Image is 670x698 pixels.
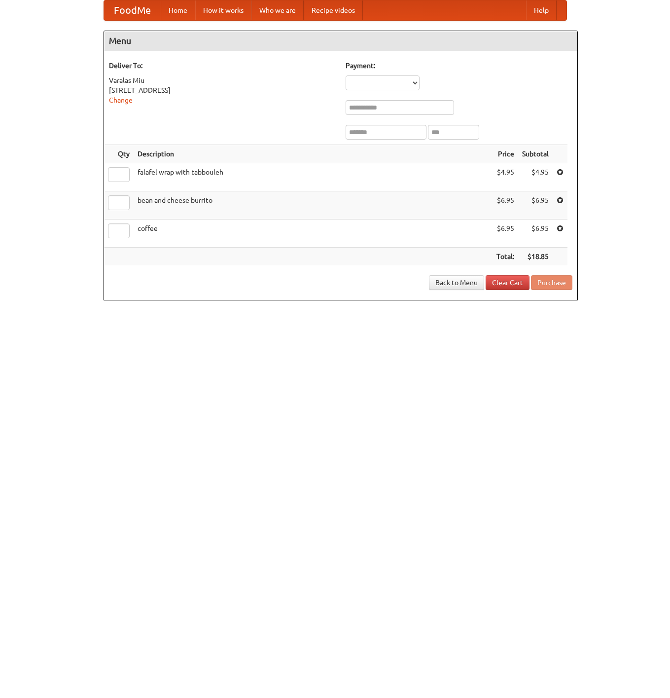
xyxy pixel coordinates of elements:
a: How it works [195,0,251,20]
button: Purchase [531,275,572,290]
a: FoodMe [104,0,161,20]
a: Clear Cart [486,275,529,290]
div: [STREET_ADDRESS] [109,85,336,95]
td: $6.95 [493,191,518,220]
th: Description [134,145,493,163]
a: Change [109,96,133,104]
a: Back to Menu [429,275,484,290]
div: Varalas Miu [109,75,336,85]
h5: Deliver To: [109,61,336,71]
td: $4.95 [493,163,518,191]
a: Home [161,0,195,20]
td: coffee [134,220,493,248]
td: $6.95 [518,220,553,248]
th: Total: [493,248,518,266]
a: Recipe videos [304,0,363,20]
td: bean and cheese burrito [134,191,493,220]
td: $6.95 [493,220,518,248]
h5: Payment: [346,61,572,71]
td: $4.95 [518,163,553,191]
th: Subtotal [518,145,553,163]
th: $18.85 [518,248,553,266]
a: Help [526,0,557,20]
a: Who we are [251,0,304,20]
th: Qty [104,145,134,163]
td: falafel wrap with tabbouleh [134,163,493,191]
td: $6.95 [518,191,553,220]
th: Price [493,145,518,163]
h4: Menu [104,31,577,51]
